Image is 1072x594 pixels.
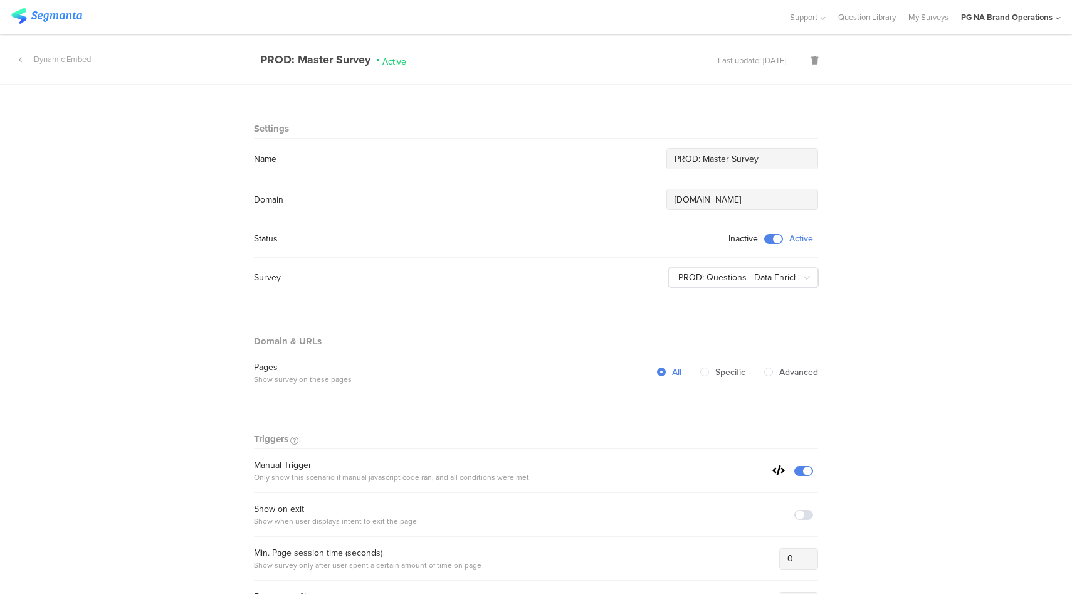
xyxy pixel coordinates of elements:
[668,268,819,288] input: select
[790,11,817,23] span: Support
[254,546,481,560] div: Min. Page session time (seconds)
[254,433,288,448] div: Triggers
[961,11,1053,23] div: PG NA Brand Operations
[254,335,322,351] div: Domain & URLs
[254,502,417,516] div: Show on exit
[254,516,417,527] div: Show when user displays intent to exit the page
[254,560,481,571] div: Show survey only after user spent a certain amount of time on page
[260,51,370,68] div: PROD: Master Survey
[254,459,529,472] div: Manual Trigger
[11,8,82,24] img: segmanta logo
[382,55,406,65] span: Active
[728,235,758,243] span: Inactive
[709,366,745,379] span: Specific
[254,232,278,245] div: Status
[789,235,813,243] span: Active
[773,366,818,379] span: Advanced
[254,361,352,374] div: Pages
[254,374,352,385] div: Show survey on these pages
[254,271,281,284] div: Survey
[718,55,786,66] div: Last update: [DATE]
[666,366,681,379] span: All
[254,472,529,483] div: Only show this scenario if manual javascript code ran, and all conditions were met
[254,152,276,166] div: Name
[254,122,289,138] div: Settings
[254,193,283,206] div: Domain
